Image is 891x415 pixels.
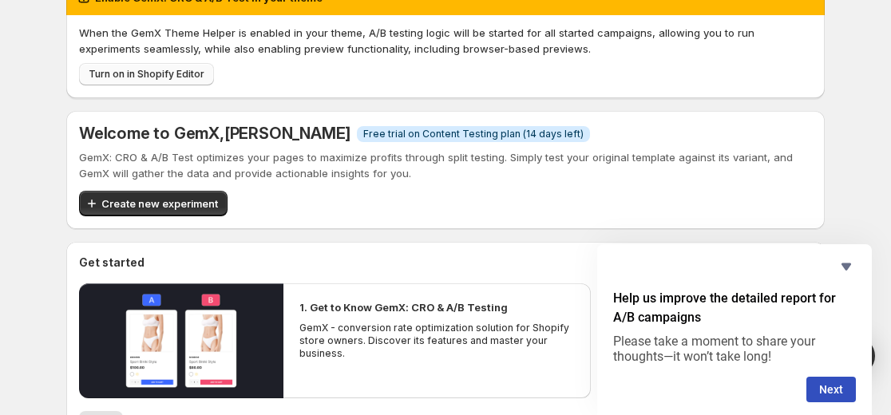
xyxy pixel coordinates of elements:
[806,377,856,402] button: Next question
[79,255,145,271] h3: Get started
[79,283,283,398] button: Play video
[299,299,508,315] h2: 1. Get to Know GemX: CRO & A/B Testing
[613,289,856,327] h2: Help us improve the detailed report for A/B campaigns
[220,124,350,143] span: , [PERSON_NAME]
[79,63,214,85] button: Turn on in Shopify Editor
[79,149,812,181] p: GemX: CRO & A/B Test optimizes your pages to maximize profits through split testing. Simply test ...
[79,25,812,57] p: When the GemX Theme Helper is enabled in your theme, A/B testing logic will be started for all st...
[101,196,218,211] span: Create new experiment
[79,124,350,143] h5: Welcome to GemX
[837,257,856,276] button: Hide survey
[89,68,204,81] span: Turn on in Shopify Editor
[613,257,856,402] div: Help us improve the detailed report for A/B campaigns
[79,191,228,216] button: Create new experiment
[299,322,574,360] p: GemX - conversion rate optimization solution for Shopify store owners. Discover its features and ...
[613,334,856,364] p: Please take a moment to share your thoughts—it won’t take long!
[363,128,584,140] span: Free trial on Content Testing plan (14 days left)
